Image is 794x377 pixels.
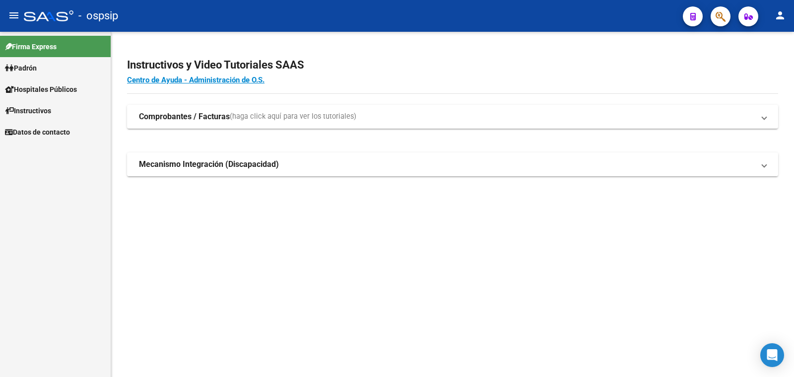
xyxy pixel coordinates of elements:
span: - ospsip [78,5,118,27]
span: Firma Express [5,41,57,52]
span: (haga click aquí para ver los tutoriales) [230,111,356,122]
strong: Mecanismo Integración (Discapacidad) [139,159,279,170]
span: Padrón [5,63,37,74]
span: Hospitales Públicos [5,84,77,95]
mat-expansion-panel-header: Mecanismo Integración (Discapacidad) [127,152,778,176]
h2: Instructivos y Video Tutoriales SAAS [127,56,778,75]
mat-expansion-panel-header: Comprobantes / Facturas(haga click aquí para ver los tutoriales) [127,105,778,129]
strong: Comprobantes / Facturas [139,111,230,122]
mat-icon: person [774,9,786,21]
a: Centro de Ayuda - Administración de O.S. [127,75,265,84]
mat-icon: menu [8,9,20,21]
div: Open Intercom Messenger [760,343,784,367]
span: Instructivos [5,105,51,116]
span: Datos de contacto [5,127,70,138]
